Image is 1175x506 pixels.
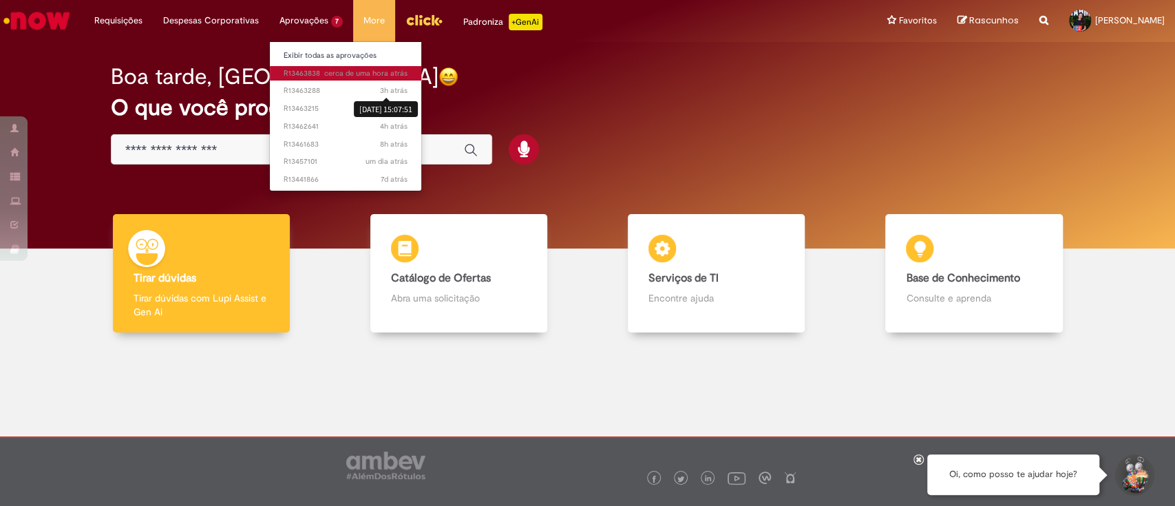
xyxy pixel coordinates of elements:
[72,214,330,333] a: Tirar dúvidas Tirar dúvidas com Lupi Assist e Gen Ai
[331,16,343,28] span: 7
[906,271,1019,285] b: Base de Conhecimento
[648,291,784,305] p: Encontre ajuda
[134,271,196,285] b: Tirar dúvidas
[759,472,771,484] img: logo_footer_workplace.png
[650,476,657,483] img: logo_footer_facebook.png
[284,156,407,167] span: R13457101
[845,214,1103,333] a: Base de Conhecimento Consulte e aprenda
[284,103,407,114] span: R13463215
[906,291,1041,305] p: Consulte e aprenda
[969,14,1019,27] span: Rascunhos
[438,67,458,87] img: happy-face.png
[957,14,1019,28] a: Rascunhos
[324,68,407,78] span: cerca de uma hora atrás
[94,14,142,28] span: Requisições
[366,156,407,167] span: um dia atrás
[366,156,407,167] time: 28/08/2025 10:20:18
[899,14,937,28] span: Favoritos
[270,83,421,98] a: Aberto R13463288 :
[509,14,542,30] p: +GenAi
[1113,454,1154,496] button: Iniciar Conversa de Suporte
[784,472,796,484] img: logo_footer_naosei.png
[284,174,407,185] span: R13441866
[284,68,407,79] span: R13463838
[270,66,421,81] a: Aberto R13463838 :
[111,96,1064,120] h2: O que você procura hoje?
[405,10,443,30] img: click_logo_yellow_360x200.png
[279,14,328,28] span: Aprovações
[134,291,269,319] p: Tirar dúvidas com Lupi Assist e Gen Ai
[270,137,421,152] a: Aberto R13461683 :
[648,271,719,285] b: Serviços de TI
[677,476,684,483] img: logo_footer_twitter.png
[269,41,422,191] ul: Aprovações
[363,14,385,28] span: More
[463,14,542,30] div: Padroniza
[380,121,407,131] span: 4h atrás
[380,139,407,149] time: 29/08/2025 09:58:11
[284,85,407,96] span: R13463288
[270,119,421,134] a: Aberto R13462641 :
[270,154,421,169] a: Aberto R13457101 :
[1095,14,1165,26] span: [PERSON_NAME]
[391,291,527,305] p: Abra uma solicitação
[284,139,407,150] span: R13461683
[111,65,438,89] h2: Boa tarde, [GEOGRAPHIC_DATA]
[391,271,491,285] b: Catálogo de Ofertas
[284,121,407,132] span: R13462641
[588,214,845,333] a: Serviços de TI Encontre ajuda
[380,139,407,149] span: 8h atrás
[705,475,712,483] img: logo_footer_linkedin.png
[270,101,421,116] a: Aberto R13463215 :
[381,174,407,185] time: 23/08/2025 10:32:17
[380,121,407,131] time: 29/08/2025 13:24:23
[380,85,407,96] span: 3h atrás
[346,452,425,479] img: logo_footer_ambev_rotulo_gray.png
[163,14,259,28] span: Despesas Corporativas
[1,7,72,34] img: ServiceNow
[728,469,745,487] img: logo_footer_youtube.png
[270,48,421,63] a: Exibir todas as aprovações
[270,172,421,187] a: Aberto R13441866 :
[927,454,1099,495] div: Oi, como posso te ajudar hoje?
[330,214,587,333] a: Catálogo de Ofertas Abra uma solicitação
[381,174,407,185] span: 7d atrás
[354,101,418,117] div: [DATE] 15:07:51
